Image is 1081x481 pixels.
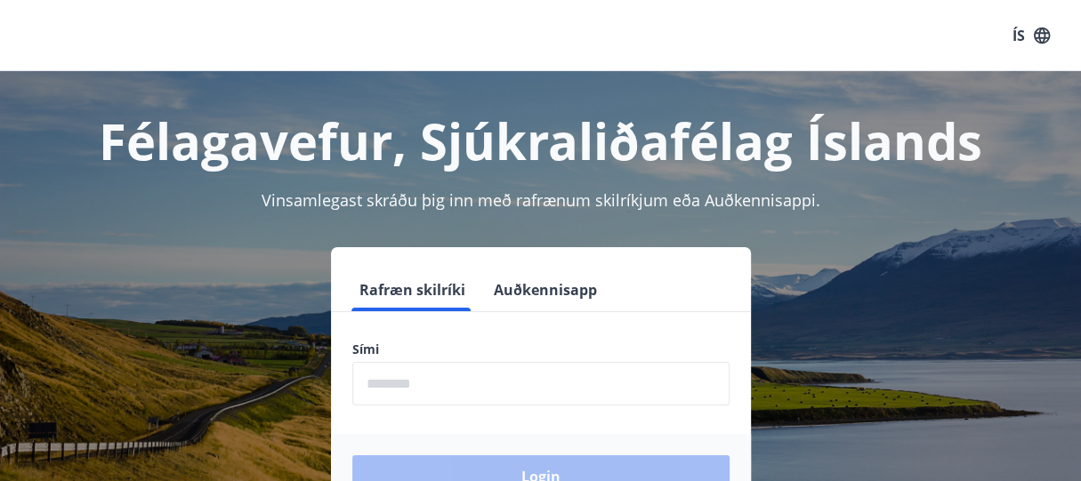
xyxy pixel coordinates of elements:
span: Vinsamlegast skráðu þig inn með rafrænum skilríkjum eða Auðkennisappi. [262,189,820,211]
button: Rafræn skilríki [352,269,472,311]
h1: Félagavefur, Sjúkraliðafélag Íslands [21,107,1060,174]
button: ÍS [1003,20,1060,52]
button: Auðkennisapp [487,269,604,311]
label: Sími [352,341,730,358]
